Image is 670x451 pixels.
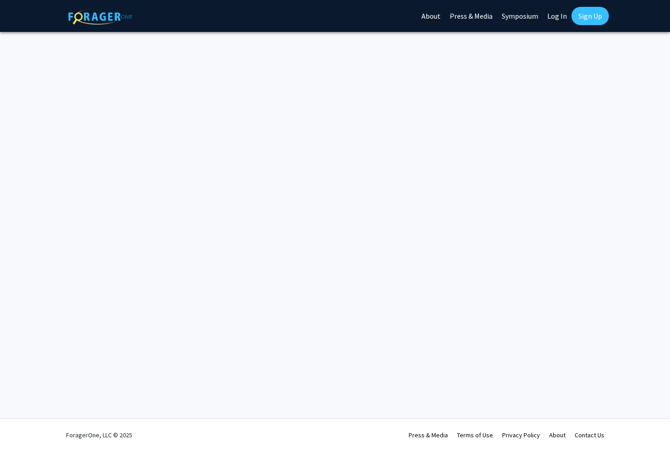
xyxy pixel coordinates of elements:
a: Privacy Policy [502,431,540,439]
a: Terms of Use [457,431,493,439]
div: ForagerOne, LLC © 2025 [66,419,132,451]
img: ForagerOne Logo [68,9,132,25]
a: Sign Up [571,7,609,25]
a: Press & Media [409,431,448,439]
a: About [549,431,566,439]
a: Contact Us [575,431,604,439]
